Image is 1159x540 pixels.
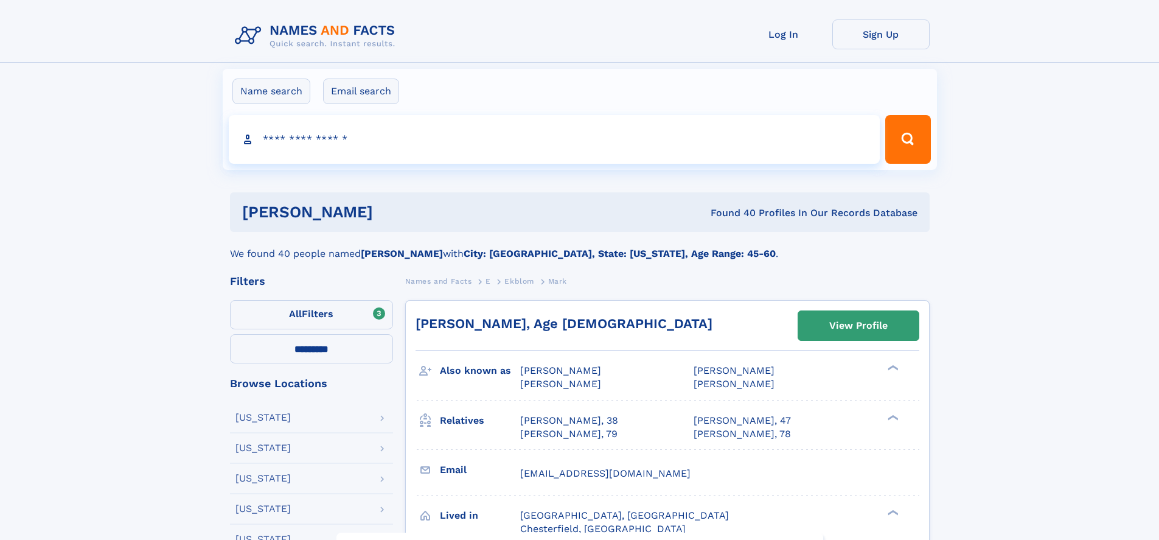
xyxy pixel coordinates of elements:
[694,365,774,376] span: [PERSON_NAME]
[230,276,393,287] div: Filters
[520,378,601,390] span: [PERSON_NAME]
[235,443,291,453] div: [US_STATE]
[541,206,917,220] div: Found 40 Profiles In Our Records Database
[885,364,899,372] div: ❯
[230,378,393,389] div: Browse Locations
[885,413,899,421] div: ❯
[694,378,774,390] span: [PERSON_NAME]
[548,277,567,286] span: Mark
[829,312,888,340] div: View Profile
[486,273,491,289] a: E
[230,232,930,261] div: We found 40 people named with .
[520,414,618,427] a: [PERSON_NAME], 38
[440,360,520,381] h3: Also known as
[486,277,491,286] span: E
[520,468,691,479] span: [EMAIL_ADDRESS][DOMAIN_NAME]
[235,413,291,423] div: [US_STATE]
[885,508,899,516] div: ❯
[235,474,291,483] div: [US_STATE]
[694,414,791,427] a: [PERSON_NAME], 47
[232,79,310,104] label: Name search
[520,510,729,521] span: [GEOGRAPHIC_DATA], [GEOGRAPHIC_DATA]
[361,248,443,259] b: [PERSON_NAME]
[504,277,534,286] span: Ekblom
[464,248,776,259] b: City: [GEOGRAPHIC_DATA], State: [US_STATE], Age Range: 45-60
[504,273,534,289] a: Ekblom
[230,300,393,329] label: Filters
[242,205,542,220] h1: [PERSON_NAME]
[440,460,520,480] h3: Email
[230,19,405,52] img: Logo Names and Facts
[832,19,930,49] a: Sign Up
[440,505,520,526] h3: Lived in
[440,410,520,431] h3: Relatives
[798,311,919,340] a: View Profile
[520,365,601,376] span: [PERSON_NAME]
[735,19,832,49] a: Log In
[235,504,291,514] div: [US_STATE]
[229,115,880,164] input: search input
[694,427,791,441] a: [PERSON_NAME], 78
[405,273,472,289] a: Names and Facts
[885,115,930,164] button: Search Button
[520,523,686,535] span: Chesterfield, [GEOGRAPHIC_DATA]
[323,79,399,104] label: Email search
[520,427,618,441] a: [PERSON_NAME], 79
[289,308,302,320] span: All
[416,316,712,331] a: [PERSON_NAME], Age [DEMOGRAPHIC_DATA]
